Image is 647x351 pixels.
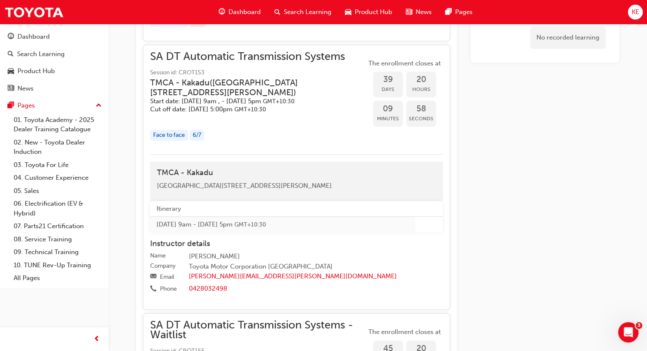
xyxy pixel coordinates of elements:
[530,26,606,49] div: No recorded learning
[17,101,35,110] div: Pages
[345,7,351,17] span: car-icon
[366,327,443,337] span: The enrollment closes at
[190,130,204,141] div: 6 / 7
[355,7,392,17] span: Product Hub
[8,68,14,75] span: car-icon
[150,78,353,98] h3: TMCA - Kakadu ( [GEOGRAPHIC_DATA][STREET_ADDRESS][PERSON_NAME] )
[150,286,157,293] span: phone-icon
[10,272,105,285] a: All Pages
[150,273,157,281] span: email-icon
[373,104,403,114] span: 09
[274,7,280,17] span: search-icon
[189,262,443,272] div: Toyota Motor Corporation [GEOGRAPHIC_DATA]
[160,285,177,293] div: Phone
[8,102,14,110] span: pages-icon
[406,104,436,114] span: 58
[636,322,642,329] span: 3
[17,84,34,93] div: News
[10,171,105,184] a: 04. Customer Experience
[631,7,639,17] span: KE
[406,114,436,124] span: Seconds
[338,3,399,21] a: car-iconProduct Hub
[373,75,403,85] span: 39
[228,7,261,17] span: Dashboard
[3,63,105,79] a: Product Hub
[160,273,174,281] div: Email
[157,168,436,178] h4: TMCA - Kakadu
[8,51,14,58] span: search-icon
[3,98,105,113] button: Pages
[263,98,294,105] span: Australian Central Daylight Time GMT+10:30
[3,29,105,45] a: Dashboard
[189,272,397,280] a: [PERSON_NAME][EMAIL_ADDRESS][PERSON_NAME][DOMAIN_NAME]
[150,239,443,249] h4: Instructor details
[10,184,105,198] a: 05. Sales
[284,7,331,17] span: Search Learning
[234,106,266,113] span: Australian Central Daylight Time GMT+10:30
[150,97,353,105] h5: Start date: [DATE] 9am , - [DATE] 5pm
[17,66,55,76] div: Product Hub
[150,105,353,113] h5: Cut off date: [DATE] 5:00pm
[150,130,188,141] div: Face to face
[150,262,176,270] div: Company
[406,85,436,94] span: Hours
[150,52,443,148] button: SA DT Automatic Transmission SystemsSession id: CROT153TMCA - Kakadu([GEOGRAPHIC_DATA][STREET_ADD...
[150,217,415,232] td: [DATE] 9am - [DATE] 5pm
[8,85,14,93] span: news-icon
[212,3,268,21] a: guage-iconDashboard
[406,75,436,85] span: 20
[455,7,473,17] span: Pages
[268,3,338,21] a: search-iconSearch Learning
[3,81,105,96] a: News
[4,3,64,22] img: Trak
[8,33,14,41] span: guage-icon
[10,197,105,220] a: 06. Electrification (EV & Hybrid)
[94,334,100,345] span: prev-icon
[96,100,102,111] span: up-icon
[399,3,439,21] a: news-iconNews
[150,252,166,260] div: Name
[189,285,227,292] a: 0428032498
[219,7,225,17] span: guage-icon
[373,85,403,94] span: Days
[10,159,105,172] a: 03. Toyota For Life
[150,201,415,217] th: Itinerary
[17,49,65,59] div: Search Learning
[150,320,366,340] span: SA DT Automatic Transmission Systems - Waitlist
[10,113,105,136] a: 01. Toyota Academy - 2025 Dealer Training Catalogue
[439,3,479,21] a: pages-iconPages
[618,322,638,343] iframe: Intercom live chat
[373,114,403,124] span: Minutes
[150,52,366,62] span: SA DT Automatic Transmission Systems
[3,27,105,98] button: DashboardSearch LearningProduct HubNews
[366,59,443,68] span: The enrollment closes at
[17,32,50,42] div: Dashboard
[234,221,266,228] span: Australian Central Daylight Time GMT+10:30
[416,7,432,17] span: News
[157,182,332,190] span: [GEOGRAPHIC_DATA][STREET_ADDRESS][PERSON_NAME]
[10,259,105,272] a: 10. TUNE Rev-Up Training
[10,220,105,233] a: 07. Parts21 Certification
[10,233,105,246] a: 08. Service Training
[3,46,105,62] a: Search Learning
[189,252,443,262] div: [PERSON_NAME]
[628,5,643,20] button: KE
[150,68,366,78] span: Session id: CROT153
[406,7,412,17] span: news-icon
[10,246,105,259] a: 09. Technical Training
[10,136,105,159] a: 02. New - Toyota Dealer Induction
[445,7,452,17] span: pages-icon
